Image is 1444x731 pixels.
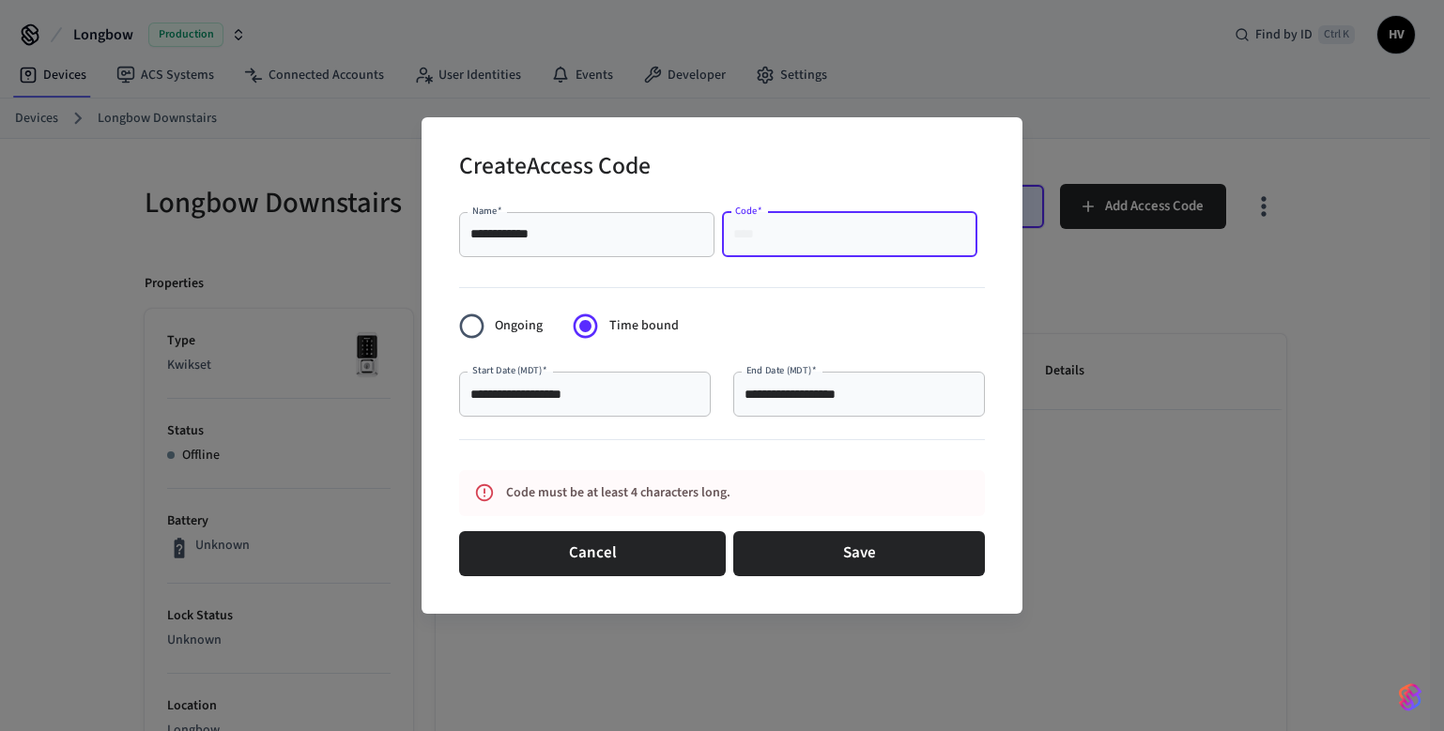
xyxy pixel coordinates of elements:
button: Save [733,531,985,576]
input: Choose date, selected date is Nov 29, 2025 [745,385,974,404]
span: Ongoing [495,316,543,336]
span: Time bound [609,316,679,336]
label: Code [735,204,762,218]
label: Start Date (MDT) [472,363,547,377]
h2: Create Access Code [459,140,651,197]
button: Cancel [459,531,726,576]
label: End Date (MDT) [746,363,816,377]
input: Choose date, selected date is Nov 27, 2025 [470,385,699,404]
img: SeamLogoGradient.69752ec5.svg [1399,682,1421,712]
div: Code must be at least 4 characters long. [506,476,902,510]
label: Name [472,204,502,218]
